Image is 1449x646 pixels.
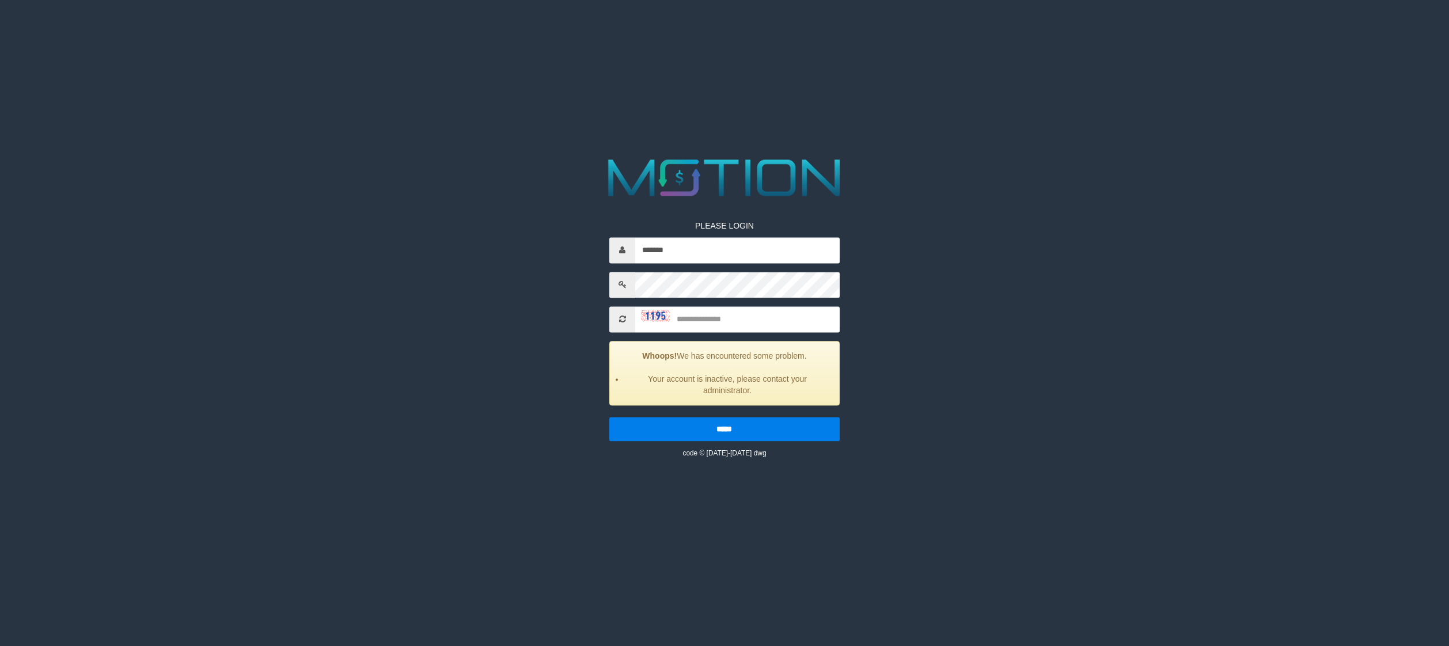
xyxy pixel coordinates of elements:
[641,310,670,321] img: captcha
[598,153,851,203] img: MOTION_logo.png
[642,351,677,360] strong: Whoops!
[609,220,839,231] p: PLEASE LOGIN
[624,373,830,396] li: Your account is inactive, please contact your administrator.
[682,449,766,457] small: code © [DATE]-[DATE] dwg
[609,341,839,405] div: We has encountered some problem.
